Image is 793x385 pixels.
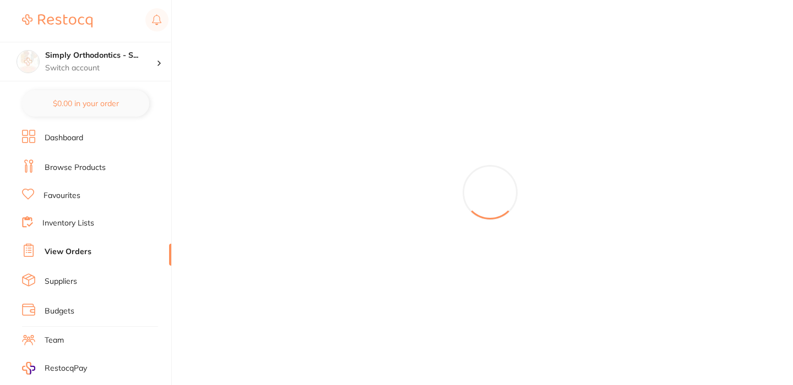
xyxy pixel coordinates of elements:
[45,162,106,173] a: Browse Products
[45,363,87,374] span: RestocqPay
[17,51,39,73] img: Simply Orthodontics - Sunbury
[45,50,156,61] h4: Simply Orthodontics - Sunbury
[45,63,156,74] p: Switch account
[44,190,80,201] a: Favourites
[22,8,93,34] a: Restocq Logo
[22,362,87,375] a: RestocqPay
[45,246,91,257] a: View Orders
[45,133,83,144] a: Dashboard
[45,306,74,317] a: Budgets
[42,218,94,229] a: Inventory Lists
[45,335,64,346] a: Team
[22,362,35,375] img: RestocqPay
[22,90,149,117] button: $0.00 in your order
[22,14,93,28] img: Restocq Logo
[45,276,77,287] a: Suppliers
